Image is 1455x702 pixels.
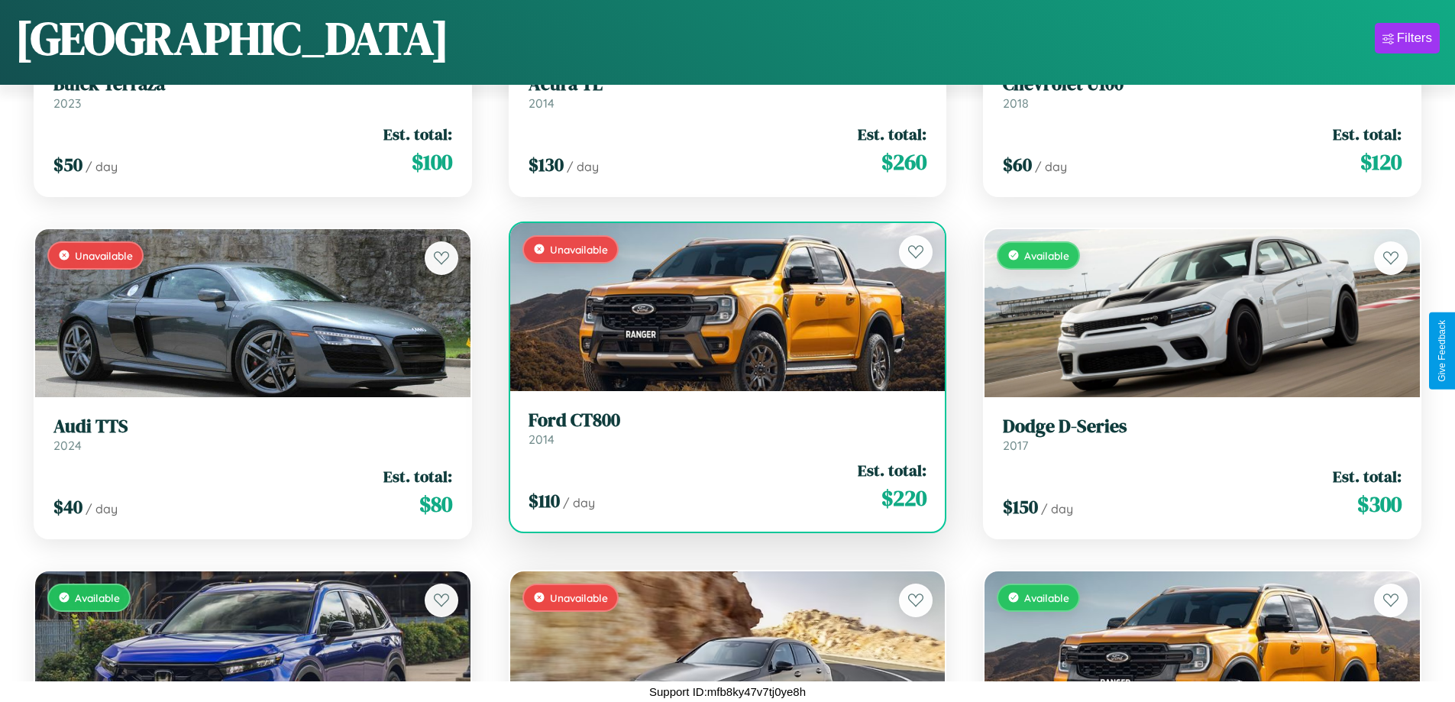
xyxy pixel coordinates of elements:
a: Dodge D-Series2017 [1003,416,1402,453]
span: / day [567,159,599,174]
span: 2018 [1003,95,1029,111]
span: Unavailable [550,591,608,604]
span: $ 60 [1003,152,1032,177]
span: $ 40 [53,494,82,519]
span: Est. total: [858,123,926,145]
h1: [GEOGRAPHIC_DATA] [15,7,449,70]
a: Ford CT8002014 [529,409,927,447]
span: Est. total: [383,465,452,487]
h3: Buick Terraza [53,73,452,95]
span: / day [86,159,118,174]
button: Filters [1375,23,1440,53]
span: 2014 [529,432,555,447]
span: $ 300 [1357,489,1402,519]
div: Give Feedback [1437,320,1447,382]
h3: Chevrolet U100 [1003,73,1402,95]
span: 2014 [529,95,555,111]
span: Available [75,591,120,604]
span: / day [1041,501,1073,516]
span: $ 150 [1003,494,1038,519]
span: 2024 [53,438,82,453]
span: Est. total: [1333,465,1402,487]
span: / day [86,501,118,516]
div: Filters [1397,31,1432,46]
span: / day [563,495,595,510]
h3: Ford CT800 [529,409,927,432]
a: Audi TTS2024 [53,416,452,453]
span: Est. total: [858,459,926,481]
p: Support ID: mfb8ky47v7tj0ye8h [649,681,806,702]
span: Est. total: [1333,123,1402,145]
span: Unavailable [550,243,608,256]
span: $ 130 [529,152,564,177]
span: $ 50 [53,152,82,177]
span: Unavailable [75,249,133,262]
a: Acura TL2014 [529,73,927,111]
span: $ 110 [529,488,560,513]
span: / day [1035,159,1067,174]
a: Buick Terraza2023 [53,73,452,111]
span: $ 80 [419,489,452,519]
a: Chevrolet U1002018 [1003,73,1402,111]
span: Est. total: [383,123,452,145]
span: $ 260 [881,147,926,177]
span: 2017 [1003,438,1028,453]
h3: Acura TL [529,73,927,95]
span: $ 220 [881,483,926,513]
h3: Audi TTS [53,416,452,438]
span: $ 120 [1360,147,1402,177]
span: 2023 [53,95,81,111]
span: $ 100 [412,147,452,177]
h3: Dodge D-Series [1003,416,1402,438]
span: Available [1024,591,1069,604]
span: Available [1024,249,1069,262]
